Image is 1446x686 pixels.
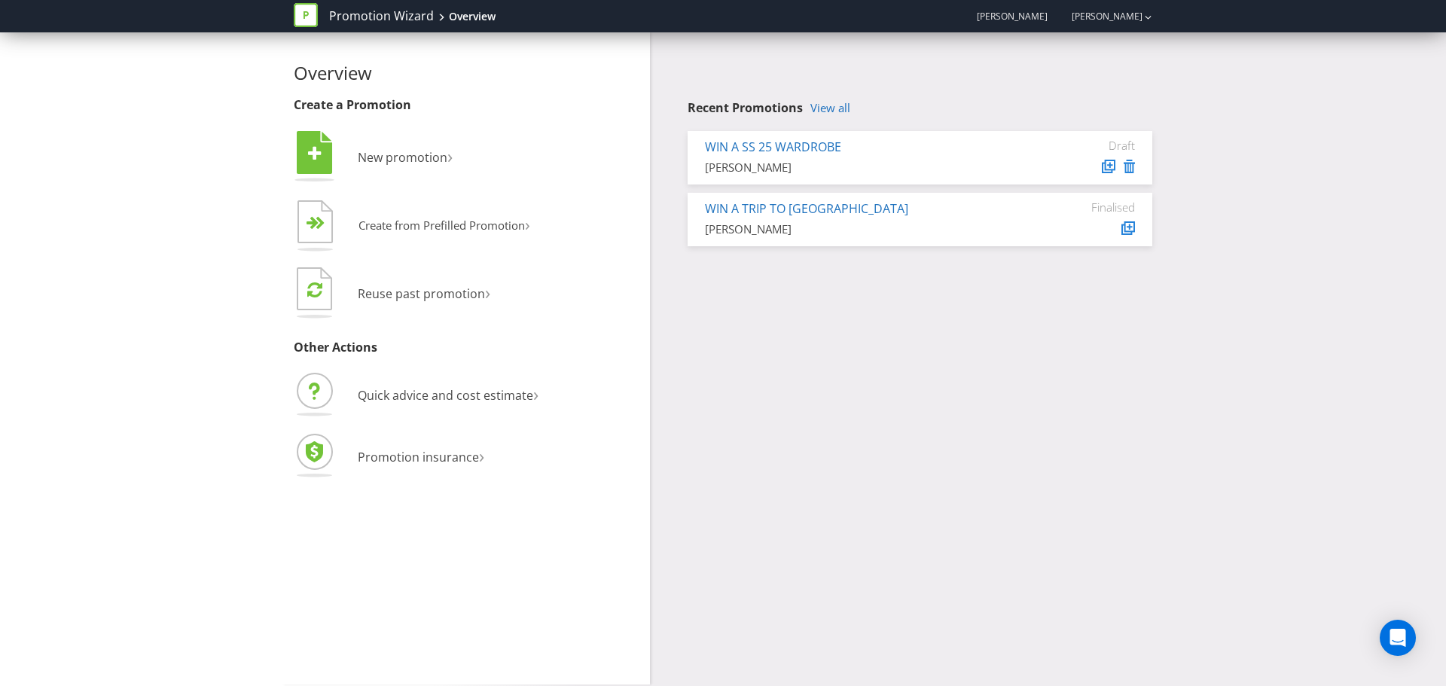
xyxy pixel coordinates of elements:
span: Recent Promotions [688,99,803,116]
a: WIN A TRIP TO [GEOGRAPHIC_DATA] [705,200,908,217]
button: Create from Prefilled Promotion› [294,197,531,257]
span: › [533,381,538,406]
tspan:  [308,145,322,162]
span: › [485,279,490,304]
a: Quick advice and cost estimate› [294,387,538,404]
div: Overview [449,9,496,24]
div: Finalised [1045,200,1135,214]
a: [PERSON_NAME] [1057,10,1142,23]
span: Reuse past promotion [358,285,485,302]
span: Promotion insurance [358,449,479,465]
a: WIN A SS 25 WARDROBE [705,139,841,155]
div: [PERSON_NAME] [705,221,1022,237]
div: Open Intercom Messenger [1380,620,1416,656]
span: [PERSON_NAME] [977,10,1048,23]
tspan:  [307,281,322,298]
h3: Other Actions [294,341,639,355]
a: Promotion insurance› [294,449,484,465]
span: Quick advice and cost estimate [358,387,533,404]
h2: Overview [294,63,639,83]
span: › [525,212,530,236]
div: Draft [1045,139,1135,152]
span: › [479,443,484,468]
h3: Create a Promotion [294,99,639,112]
span: Create from Prefilled Promotion [358,218,525,233]
div: [PERSON_NAME] [705,160,1022,175]
tspan:  [316,216,325,230]
span: › [447,143,453,168]
span: New promotion [358,149,447,166]
a: Promotion Wizard [329,8,434,25]
a: View all [810,102,850,114]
